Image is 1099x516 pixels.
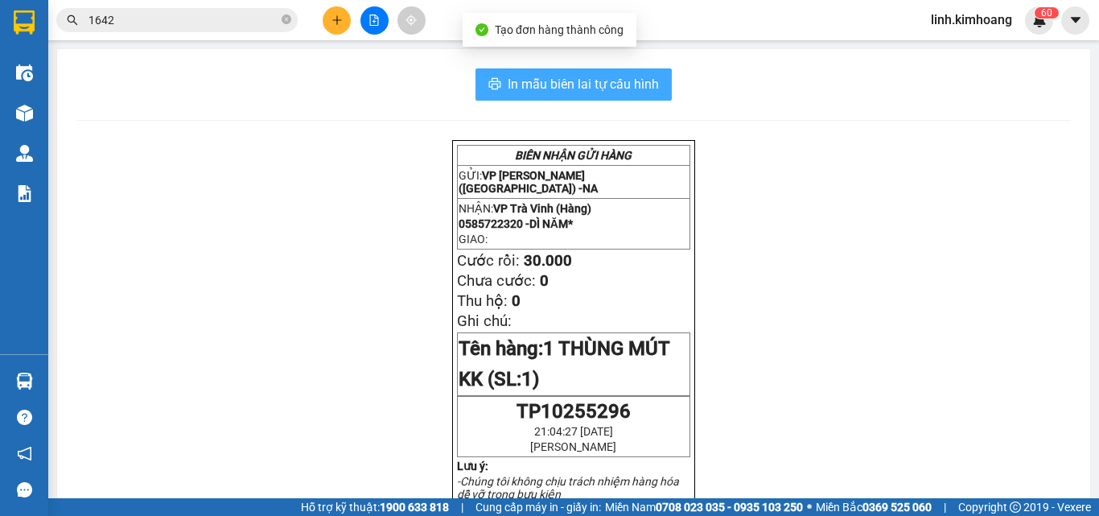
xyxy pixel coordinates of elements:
span: 6 [1041,7,1047,19]
span: GIAO: [6,105,106,120]
span: Cước rồi: [457,252,520,270]
span: 1 THÙNG MÚT KK (SL: [459,337,669,390]
span: Cung cấp máy in - giấy in: [475,498,601,516]
span: Thu hộ: [457,292,508,310]
span: notification [17,446,32,461]
strong: 0369 525 060 [862,501,932,514]
span: printer [488,77,501,93]
span: message [17,482,32,497]
span: [PERSON_NAME] [86,87,183,102]
button: file-add [360,6,389,35]
span: KO BAO BỂ [42,105,106,120]
span: In mẫu biên lai tự cấu hình [508,74,659,94]
input: Tìm tên, số ĐT hoặc mã đơn [88,11,278,29]
span: Chưa cước: [457,272,536,290]
span: Hỗ trợ kỹ thuật: [301,498,449,516]
strong: 1900 633 818 [380,501,449,514]
span: TP10255296 [517,400,631,423]
sup: 60 [1035,7,1059,19]
span: ⚪️ [807,504,812,510]
span: | [461,498,463,516]
img: warehouse-icon [16,145,33,162]
strong: BIÊN NHẬN GỬI HÀNG [515,149,632,162]
span: close-circle [282,14,291,24]
span: Miền Nam [605,498,803,516]
span: 21:04:27 [DATE] [534,425,613,438]
button: aim [397,6,426,35]
span: 1) [521,368,539,390]
strong: Lưu ý: [457,460,488,473]
span: 0934838383 - [6,87,183,102]
span: Tạo đơn hàng thành công [495,23,624,36]
span: VP Trà Vinh (Hàng) [45,69,156,85]
span: file-add [368,14,380,26]
span: NA [582,182,598,195]
button: caret-down [1061,6,1089,35]
span: Ghi chú: [457,312,512,330]
strong: BIÊN NHẬN GỬI HÀNG [54,9,187,24]
span: Tên hàng: [459,337,669,390]
span: [PERSON_NAME] [530,440,616,453]
p: GỬI: [6,31,235,62]
span: VP [PERSON_NAME] ([GEOGRAPHIC_DATA]) - [459,169,598,195]
button: plus [323,6,351,35]
span: 0 [540,272,549,290]
em: -Chúng tôi không chịu trách nhiệm hàng hóa dễ vỡ trong bưu kiện [457,475,679,501]
span: plus [331,14,343,26]
span: 0585722320 - [459,217,573,230]
p: GỬI: [459,169,689,195]
p: NHẬN: [459,202,689,215]
span: 0 [512,292,521,310]
img: icon-new-feature [1032,13,1047,27]
img: solution-icon [16,185,33,202]
span: VP [PERSON_NAME] ([GEOGRAPHIC_DATA]) - [6,31,150,62]
img: logo-vxr [14,10,35,35]
strong: 0708 023 035 - 0935 103 250 [656,501,803,514]
button: printerIn mẫu biên lai tự cấu hình [475,68,672,101]
p: NHẬN: [6,69,235,85]
span: copyright [1010,502,1021,513]
span: | [944,498,946,516]
span: VP Trà Vinh (Hàng) [493,202,591,215]
span: check-circle [475,23,488,36]
img: warehouse-icon [16,105,33,122]
span: question-circle [17,410,32,425]
span: close-circle [282,13,291,28]
span: GIAO: [459,233,488,246]
span: DÌ NĂM* [529,217,573,230]
img: warehouse-icon [16,373,33,390]
span: search [67,14,78,26]
span: Miền Bắc [816,498,932,516]
span: linh.kimhoang [918,10,1025,30]
img: warehouse-icon [16,64,33,81]
span: 0 [1047,7,1052,19]
span: caret-down [1068,13,1083,27]
span: 30.000 [524,252,572,270]
span: aim [405,14,417,26]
